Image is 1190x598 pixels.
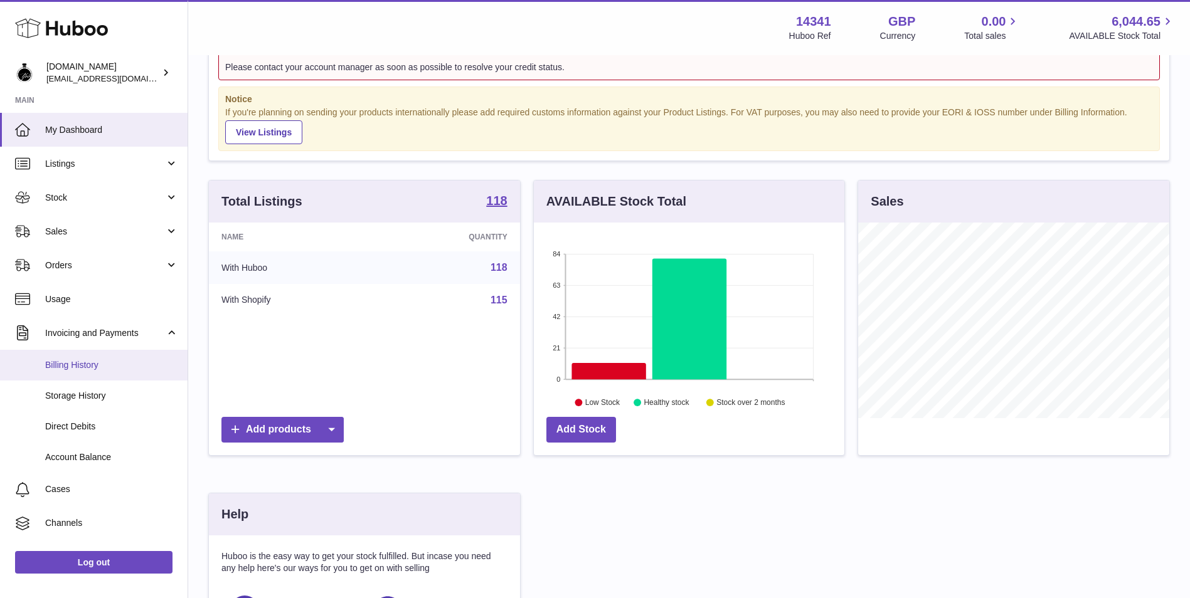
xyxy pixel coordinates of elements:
[209,284,376,317] td: With Shopify
[789,30,831,42] div: Huboo Ref
[553,250,560,258] text: 84
[491,262,507,273] a: 118
[546,417,616,443] a: Add Stock
[209,223,376,251] th: Name
[46,73,184,83] span: [EMAIL_ADDRESS][DOMAIN_NAME]
[553,344,560,352] text: 21
[585,399,620,407] text: Low Stock
[45,124,178,136] span: My Dashboard
[376,223,519,251] th: Quantity
[491,295,507,305] a: 115
[15,551,173,574] a: Log out
[225,107,1153,144] div: If you're planning on sending your products internationally please add required customs informati...
[46,61,159,85] div: [DOMAIN_NAME]
[209,251,376,284] td: With Huboo
[796,13,831,30] strong: 14341
[45,226,165,238] span: Sales
[486,194,507,209] a: 118
[225,93,1153,105] strong: Notice
[644,399,689,407] text: Healthy stock
[880,30,916,42] div: Currency
[225,120,302,144] a: View Listings
[45,158,165,170] span: Listings
[45,192,165,204] span: Stock
[1069,13,1175,42] a: 6,044.65 AVAILABLE Stock Total
[716,399,785,407] text: Stock over 2 months
[982,13,1006,30] span: 0.00
[221,193,302,210] h3: Total Listings
[45,327,165,339] span: Invoicing and Payments
[888,13,915,30] strong: GBP
[45,359,178,371] span: Billing History
[486,194,507,207] strong: 118
[553,281,560,289] text: 63
[45,483,178,495] span: Cases
[1112,13,1161,30] span: 6,044.65
[45,517,178,529] span: Channels
[45,293,178,305] span: Usage
[556,375,560,383] text: 0
[45,451,178,463] span: Account Balance
[45,390,178,402] span: Storage History
[15,63,34,82] img: internalAdmin-14341@internal.huboo.com
[964,30,1020,42] span: Total sales
[871,193,903,210] h3: Sales
[221,417,344,443] a: Add products
[546,193,686,210] h3: AVAILABLE Stock Total
[221,550,507,574] p: Huboo is the easy way to get your stock fulfilled. But incase you need any help here's our ways f...
[45,421,178,433] span: Direct Debits
[45,260,165,271] span: Orders
[964,13,1020,42] a: 0.00 Total sales
[221,506,248,523] h3: Help
[553,313,560,320] text: 42
[1069,30,1175,42] span: AVAILABLE Stock Total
